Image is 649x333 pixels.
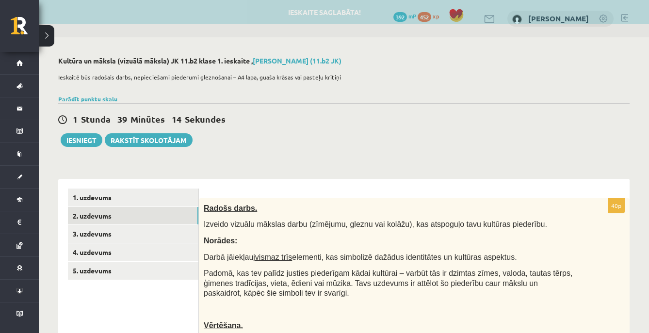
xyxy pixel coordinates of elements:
p: 40p [608,198,625,213]
a: [PERSON_NAME] (11.b2 JK) [253,56,341,65]
a: 4. uzdevums [68,243,198,261]
a: Rīgas 1. Tālmācības vidusskola [11,17,39,41]
h2: Kultūra un māksla (vizuālā māksla) JK 11.b2 klase 1. ieskaite , [58,57,630,65]
span: Norādes: [204,237,237,245]
span: Vērtēšana. [204,321,243,330]
button: Iesniegt [61,133,102,147]
span: Sekundes [185,113,226,125]
a: 2. uzdevums [68,207,198,225]
a: 3. uzdevums [68,225,198,243]
span: 1 [73,113,78,125]
span: Darbā jāiekļauj elementi, kas simbolizē dažādus identitātes un kultūras aspektus. [204,253,517,261]
span: Stunda [81,113,111,125]
a: Parādīt punktu skalu [58,95,117,103]
p: Ieskaitē būs radošais darbs, nepieciešami piederumi gleznošanai – A4 lapa, guaša krāsas vai paste... [58,73,625,81]
a: Rakstīt skolotājam [105,133,193,147]
span: Izveido vizuālu mākslas darbu (zīmējumu, gleznu vai kolāžu), kas atspoguļo tavu kultūras piederību. [204,220,547,228]
span: 14 [172,113,181,125]
span: Padomā, kas tev palīdz justies piederīgam kādai kultūrai – varbūt tās ir dzimtas zīmes, valoda, t... [204,269,572,297]
a: 5. uzdevums [68,262,198,280]
span: 39 [117,113,127,125]
span: Minūtes [130,113,165,125]
u: vismaz trīs [255,253,292,261]
span: Radošs darbs. [204,204,257,212]
a: 1. uzdevums [68,189,198,206]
